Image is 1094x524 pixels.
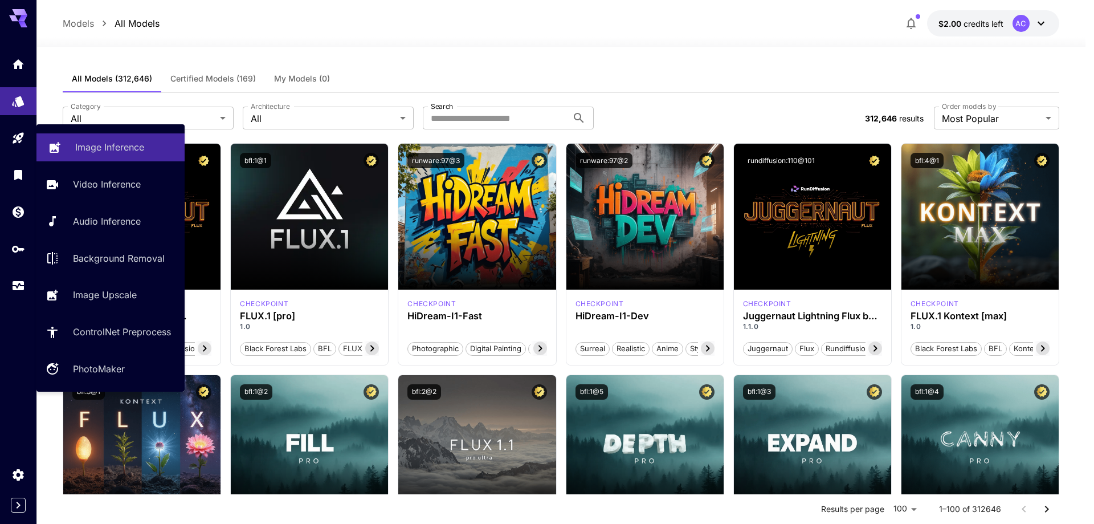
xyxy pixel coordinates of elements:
[575,299,624,309] div: HiDream Dev
[71,112,215,125] span: All
[911,343,981,355] span: Black Forest Labs
[240,299,288,309] div: fluxpro
[73,325,171,339] p: ControlNet Preprocess
[867,384,882,400] button: Certified Model – Vetted for best performance and includes a commercial license.
[407,311,546,322] h3: HiDream-I1-Fast
[743,322,882,332] p: 1.1.0
[240,322,379,332] p: 1.0
[927,10,1059,36] button: $2.00
[911,299,959,309] p: checkpoint
[63,17,94,30] p: Models
[575,384,608,400] button: bfl:1@5
[743,153,819,168] button: rundiffusion:110@101
[11,54,25,68] div: Home
[743,311,882,322] h3: Juggernaut Lightning Flux by RunDiffusion
[240,311,379,322] h3: FLUX.1 [pro]
[911,322,1050,332] p: 1.0
[822,343,874,355] span: rundiffusion
[11,498,26,513] button: Expand sidebar
[11,468,25,482] div: Settings
[686,343,721,355] span: Stylized
[942,101,996,111] label: Order models by
[115,17,160,30] p: All Models
[364,384,379,400] button: Certified Model – Vetted for best performance and includes a commercial license.
[339,343,391,355] span: FLUX.1 [pro]
[942,112,1041,125] span: Most Popular
[699,153,715,168] button: Certified Model – Vetted for best performance and includes a commercial license.
[743,299,791,309] p: checkpoint
[196,384,211,400] button: Certified Model – Vetted for best performance and includes a commercial license.
[36,133,185,161] a: Image Inference
[196,153,211,168] button: Certified Model – Vetted for best performance and includes a commercial license.
[613,343,649,355] span: Realistic
[699,384,715,400] button: Certified Model – Vetted for best performance and includes a commercial license.
[407,153,464,168] button: runware:97@3
[889,501,921,517] div: 100
[652,343,683,355] span: Anime
[36,170,185,198] a: Video Inference
[576,343,609,355] span: Surreal
[75,140,144,154] p: Image Inference
[11,131,25,145] div: Playground
[240,299,288,309] p: checkpoint
[73,362,125,376] p: PhotoMaker
[36,208,185,235] a: Audio Inference
[63,17,160,30] nav: breadcrumb
[240,384,272,400] button: bfl:1@2
[867,153,882,168] button: Certified Model – Vetted for best performance and includes a commercial license.
[899,113,924,123] span: results
[11,168,25,182] div: Library
[36,244,185,272] a: Background Removal
[36,281,185,309] a: Image Upscale
[72,74,152,84] span: All Models (312,646)
[532,384,547,400] button: Certified Model – Vetted for best performance and includes a commercial license.
[251,101,289,111] label: Architecture
[939,503,1001,515] p: 1–100 of 312646
[795,343,818,355] span: flux
[1034,384,1050,400] button: Certified Model – Vetted for best performance and includes a commercial license.
[36,355,185,383] a: PhotoMaker
[821,503,884,515] p: Results per page
[407,299,456,309] div: HiDream Fast
[985,343,1006,355] span: BFL
[466,343,525,355] span: Digital Painting
[314,343,336,355] span: BFL
[407,299,456,309] p: checkpoint
[11,279,25,293] div: Usage
[938,19,964,29] span: $2.00
[911,153,944,168] button: bfl:4@1
[73,177,141,191] p: Video Inference
[431,101,453,111] label: Search
[170,74,256,84] span: Certified Models (169)
[743,299,791,309] div: FLUX.1 D
[11,239,25,253] div: API Keys
[274,74,330,84] span: My Models (0)
[964,19,1003,29] span: credits left
[1013,15,1030,32] div: AC
[11,205,25,219] div: Wallet
[407,384,441,400] button: bfl:2@2
[865,113,897,123] span: 312,646
[532,153,547,168] button: Certified Model – Vetted for best performance and includes a commercial license.
[911,311,1050,322] h3: FLUX.1 Kontext [max]
[73,288,137,302] p: Image Upscale
[575,153,632,168] button: runware:97@2
[73,251,165,265] p: Background Removal
[408,343,463,355] span: Photographic
[1034,153,1050,168] button: Certified Model – Vetted for best performance and includes a commercial license.
[575,299,624,309] p: checkpoint
[938,18,1003,30] div: $2.00
[240,343,311,355] span: Black Forest Labs
[575,311,715,322] h3: HiDream-I1-Dev
[73,214,141,228] p: Audio Inference
[744,343,792,355] span: juggernaut
[1035,498,1058,521] button: Go to next page
[11,91,25,105] div: Models
[72,384,105,400] button: bfl:3@1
